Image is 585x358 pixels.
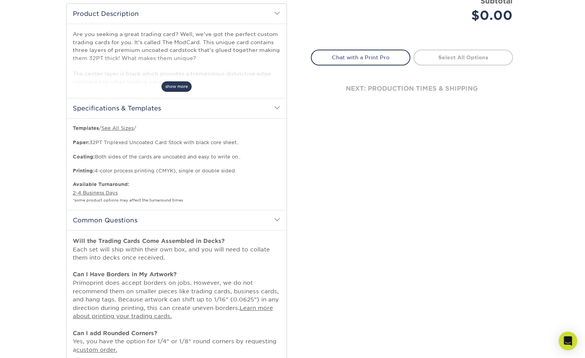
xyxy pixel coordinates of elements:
[73,198,183,202] small: *some product options may affect the turnaround times
[73,237,280,354] p: Each set will ship within their own box, and you will need to collate them into decks once receiv...
[311,65,513,112] div: next: production times & shipping
[73,125,99,131] b: Templates
[418,6,513,25] div: $0.00
[67,4,286,24] h2: Product Description
[67,210,286,230] h2: Common Questions
[73,125,280,174] p: / / 32PT Triplexed Uncoated Card Stock with black core sheet.. Both sides of the cards are uncoat...
[2,334,66,355] iframe: Google Customer Reviews
[559,332,577,350] div: Open Intercom Messenger
[73,168,94,174] strong: Printing:
[73,181,129,187] b: Available Turnaround:
[67,98,286,118] h2: Specifications & Templates
[101,125,134,131] a: See All Sizes
[73,139,89,145] strong: Paper:
[73,30,280,86] p: Are you seeking a great trading card? Well, we've got the perfect custom trading cards for you. I...
[413,50,513,65] a: Select All Options
[311,50,410,65] a: Chat with a Print Pro
[73,190,118,196] a: 2-4 Business Days
[73,154,95,160] strong: Coating:
[73,238,225,244] strong: Will the Trading Cards Come Assembled in Decks?
[73,330,157,336] strong: Can I add Rounded Corners?
[76,346,117,353] a: custom order.
[73,271,177,277] strong: Can I Have Borders in My Artwork?
[161,81,192,92] span: show more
